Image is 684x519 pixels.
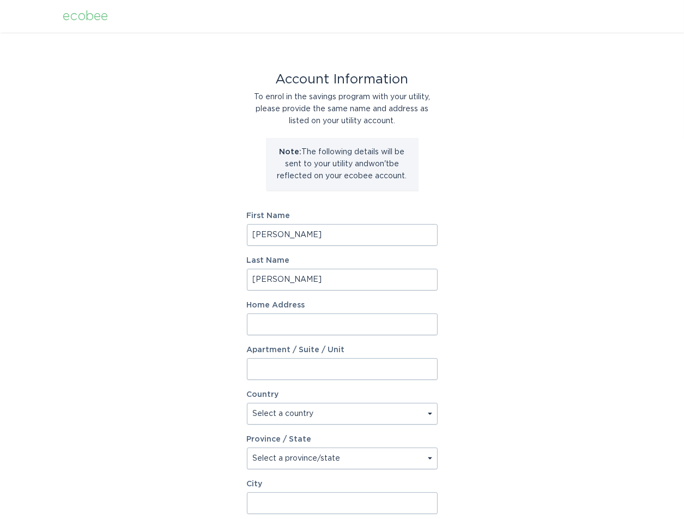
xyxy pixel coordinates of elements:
strong: Note: [280,148,302,156]
label: Last Name [247,257,438,264]
p: The following details will be sent to your utility and won't be reflected on your ecobee account. [274,146,410,182]
label: Home Address [247,301,438,309]
label: Province / State [247,436,312,443]
div: ecobee [63,10,108,22]
label: Country [247,391,279,399]
label: City [247,480,438,488]
label: First Name [247,212,438,220]
div: Account Information [247,74,438,86]
div: To enrol in the savings program with your utility, please provide the same name and address as li... [247,91,438,127]
label: Apartment / Suite / Unit [247,346,438,354]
